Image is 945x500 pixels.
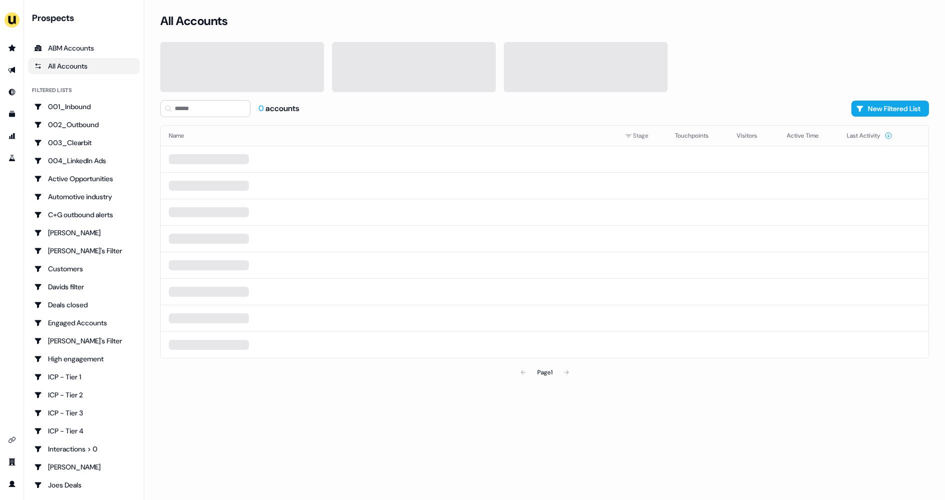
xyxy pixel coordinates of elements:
a: Go to C+G outbound alerts [28,207,140,223]
div: [PERSON_NAME]'s Filter [34,246,134,256]
a: Go to Charlotte Stone [28,225,140,241]
a: Go to Davids filter [28,279,140,295]
h3: All Accounts [160,14,227,29]
a: Go to ICP - Tier 4 [28,423,140,439]
a: Go to outbound experience [4,62,20,78]
div: [PERSON_NAME] [34,462,134,472]
a: Go to Deals closed [28,297,140,313]
div: Prospects [32,12,140,24]
a: Go to Engaged Accounts [28,315,140,331]
a: Go to Joes Deals [28,477,140,493]
span: 0 [258,103,265,114]
a: Go to Inbound [4,84,20,100]
div: ICP - Tier 1 [34,372,134,382]
div: ICP - Tier 4 [34,426,134,436]
div: All Accounts [34,61,134,71]
div: High engagement [34,354,134,364]
div: accounts [258,103,299,114]
a: Go to Active Opportunities [28,171,140,187]
a: Go to Charlotte's Filter [28,243,140,259]
div: Automotive industry [34,192,134,202]
a: Go to team [4,454,20,470]
div: [PERSON_NAME]'s Filter [34,336,134,346]
a: Go to profile [4,476,20,492]
a: All accounts [28,58,140,74]
div: [PERSON_NAME] [34,228,134,238]
div: C+G outbound alerts [34,210,134,220]
div: Active Opportunities [34,174,134,184]
div: 004_LinkedIn Ads [34,156,134,166]
a: Go to experiments [4,150,20,166]
a: Go to JJ Deals [28,459,140,475]
a: Go to 003_Clearbit [28,135,140,151]
a: Go to Customers [28,261,140,277]
div: Davids filter [34,282,134,292]
div: ICP - Tier 2 [34,390,134,400]
button: Last Activity [847,127,892,145]
button: New Filtered List [851,101,929,117]
div: Filtered lists [32,86,72,95]
a: Go to 002_Outbound [28,117,140,133]
a: Go to prospects [4,40,20,56]
div: Customers [34,264,134,274]
div: Page 1 [537,367,552,377]
button: Active Time [787,127,831,145]
div: 003_Clearbit [34,138,134,148]
div: Deals closed [34,300,134,310]
div: 001_Inbound [34,102,134,112]
div: Joes Deals [34,480,134,490]
a: Go to ICP - Tier 1 [28,369,140,385]
div: Interactions > 0 [34,444,134,454]
a: ABM Accounts [28,40,140,56]
a: Go to Geneviève's Filter [28,333,140,349]
a: Go to integrations [4,432,20,448]
button: Touchpoints [675,127,721,145]
div: 002_Outbound [34,120,134,130]
a: Go to templates [4,106,20,122]
div: ICP - Tier 3 [34,408,134,418]
button: Visitors [737,127,769,145]
a: Go to attribution [4,128,20,144]
a: Go to Automotive industry [28,189,140,205]
a: Go to 004_LinkedIn Ads [28,153,140,169]
div: ABM Accounts [34,43,134,53]
a: Go to Interactions > 0 [28,441,140,457]
a: Go to 001_Inbound [28,99,140,115]
a: Go to ICP - Tier 2 [28,387,140,403]
div: Stage [625,131,659,141]
th: Name [161,126,617,146]
a: Go to ICP - Tier 3 [28,405,140,421]
a: Go to High engagement [28,351,140,367]
div: Engaged Accounts [34,318,134,328]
